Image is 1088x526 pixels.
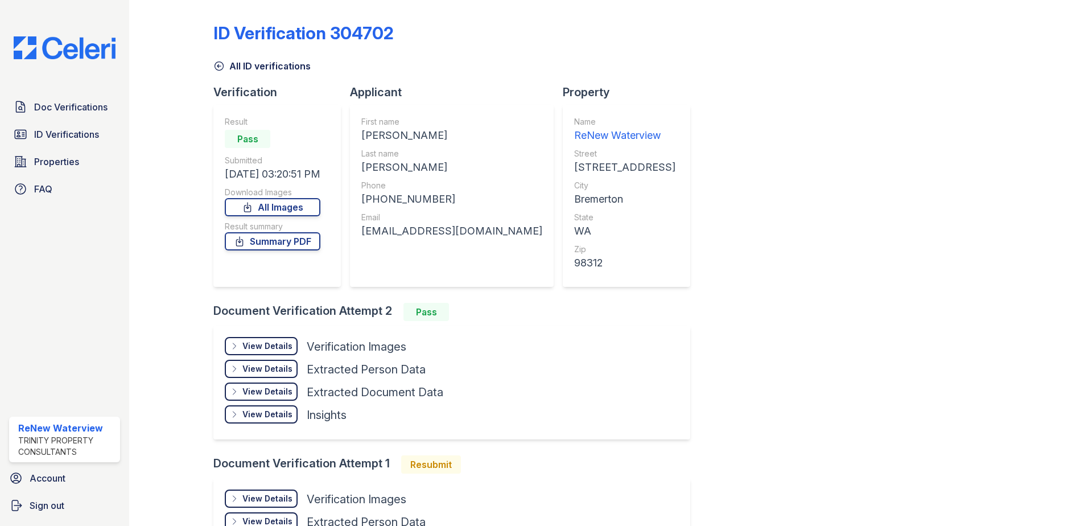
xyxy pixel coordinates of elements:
[213,84,350,100] div: Verification
[213,59,311,73] a: All ID verifications
[574,255,675,271] div: 98312
[225,116,320,128] div: Result
[361,128,542,143] div: [PERSON_NAME]
[574,212,675,223] div: State
[225,130,270,148] div: Pass
[242,340,292,352] div: View Details
[225,187,320,198] div: Download Images
[403,303,449,321] div: Pass
[574,159,675,175] div: [STREET_ADDRESS]
[361,223,542,239] div: [EMAIL_ADDRESS][DOMAIN_NAME]
[307,339,406,355] div: Verification Images
[5,36,125,59] img: CE_Logo_Blue-a8612792a0a2168367f1c8372b55b34899dd931a85d93a1a3d3e32e68fde9ad4.png
[225,155,320,166] div: Submitted
[307,361,426,377] div: Extracted Person Data
[34,100,108,114] span: Doc Verifications
[361,180,542,191] div: Phone
[574,148,675,159] div: Street
[574,223,675,239] div: WA
[1040,480,1077,515] iframe: chat widget
[574,116,675,128] div: Name
[361,212,542,223] div: Email
[574,191,675,207] div: Bremerton
[9,96,120,118] a: Doc Verifications
[242,363,292,375] div: View Details
[9,178,120,200] a: FAQ
[361,148,542,159] div: Last name
[213,303,699,321] div: Document Verification Attempt 2
[34,182,52,196] span: FAQ
[225,198,320,216] a: All Images
[225,232,320,250] a: Summary PDF
[574,180,675,191] div: City
[5,467,125,490] a: Account
[242,409,292,420] div: View Details
[307,491,406,507] div: Verification Images
[350,84,563,100] div: Applicant
[401,455,461,474] div: Resubmit
[574,116,675,143] a: Name ReNew Waterview
[5,494,125,517] a: Sign out
[225,221,320,232] div: Result summary
[34,155,79,169] span: Properties
[563,84,699,100] div: Property
[242,386,292,397] div: View Details
[18,435,116,458] div: Trinity Property Consultants
[30,499,64,512] span: Sign out
[242,493,292,504] div: View Details
[225,166,320,182] div: [DATE] 03:20:51 PM
[574,128,675,143] div: ReNew Waterview
[213,23,394,43] div: ID Verification 304702
[9,123,120,146] a: ID Verifications
[361,116,542,128] div: First name
[9,150,120,173] a: Properties
[307,384,443,400] div: Extracted Document Data
[34,128,99,141] span: ID Verifications
[361,159,542,175] div: [PERSON_NAME]
[30,471,65,485] span: Account
[574,244,675,255] div: Zip
[18,421,116,435] div: ReNew Waterview
[361,191,542,207] div: [PHONE_NUMBER]
[213,455,699,474] div: Document Verification Attempt 1
[307,407,347,423] div: Insights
